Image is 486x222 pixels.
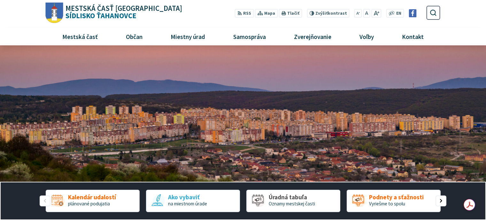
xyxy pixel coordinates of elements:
div: Nasledujúci slajd [436,195,446,206]
span: Zverejňovanie [291,28,334,45]
span: Voľby [357,28,376,45]
span: Úradná tabuľa [269,194,315,201]
a: Úradná tabuľa Oznamy mestskej časti [246,190,340,212]
img: Prejsť na Facebook stránku [409,9,417,17]
button: Nastaviť pôvodnú veľkosť písma [363,9,370,18]
span: Ako vybaviť [168,194,207,201]
span: Zvýšiť [315,11,328,16]
a: Mapa [255,9,278,18]
span: Občan [123,28,145,45]
img: Prejsť na domovskú stránku [46,3,63,23]
a: Kalendár udalostí plánované podujatia [46,190,140,212]
span: na miestnom úrade [168,201,207,207]
button: Zväčšiť veľkosť písma [371,9,381,18]
div: 4 / 5 [347,190,441,212]
h1: Sídlisko Ťahanovce [63,5,182,19]
a: Logo Sídlisko Ťahanovce, prejsť na domovskú stránku. [46,3,182,23]
span: Kontakt [400,28,426,45]
a: Ako vybaviť na miestnom úrade [146,190,240,212]
div: Predošlý slajd [40,195,50,206]
span: Podnety a sťažnosti [369,194,424,201]
a: Miestny úrad [159,28,217,45]
span: Mestská časť [60,28,100,45]
a: Voľby [348,28,386,45]
a: Mestská časť [50,28,109,45]
a: Občan [114,28,154,45]
span: RSS [243,10,251,17]
span: kontrast [315,11,347,16]
a: Samospráva [222,28,278,45]
span: Samospráva [231,28,268,45]
span: Mestská časť [GEOGRAPHIC_DATA] [66,5,182,12]
a: Zverejňovanie [282,28,343,45]
a: EN [395,10,403,17]
div: 1 / 5 [46,190,140,212]
button: Zmenšiť veľkosť písma [354,9,362,18]
span: plánované podujatia [68,201,110,207]
span: Vyriešme to spolu [369,201,405,207]
span: Mapa [264,10,275,17]
div: 2 / 5 [146,190,240,212]
a: Kontakt [390,28,436,45]
a: Podnety a sťažnosti Vyriešme to spolu [347,190,441,212]
span: Kalendár udalostí [68,194,116,201]
div: 3 / 5 [246,190,340,212]
span: Tlačiť [287,11,299,16]
button: Tlačiť [279,9,302,18]
span: Oznamy mestskej časti [269,201,315,207]
button: Zvýšiťkontrast [307,9,349,18]
a: RSS [235,9,254,18]
span: EN [396,10,401,17]
span: Miestny úrad [168,28,207,45]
